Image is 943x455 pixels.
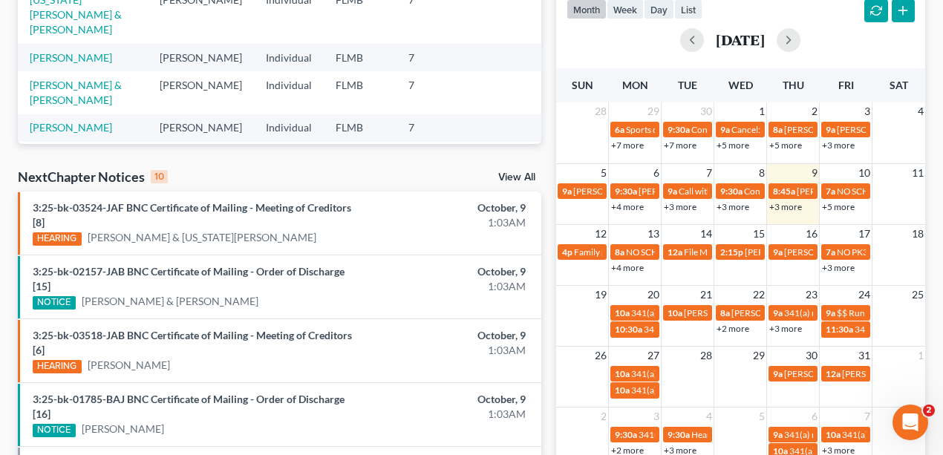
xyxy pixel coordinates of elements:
td: 3:25-bk-03330 [471,142,542,184]
span: Cancel: DC Dental Appt [PERSON_NAME] [731,124,894,135]
span: 10a [615,384,630,396]
span: 31 [857,347,872,364]
span: 27 [646,347,661,364]
div: 1:03AM [371,279,526,294]
a: 3:25-bk-03518-JAB BNC Certificate of Mailing - Meeting of Creditors [6] [33,329,352,356]
span: 15 [751,225,766,243]
span: 8a [773,124,783,135]
span: 23 [804,286,819,304]
td: [PERSON_NAME] [148,114,254,142]
span: 9:30a [615,186,637,197]
span: [PERSON_NAME] in person for 341 [797,186,935,197]
span: 12a [668,246,682,258]
span: 9a [562,186,572,197]
span: Fri [838,79,854,91]
span: 13 [646,225,661,243]
a: +4 more [611,262,644,273]
td: FLMB [324,44,397,71]
a: +5 more [717,140,749,151]
span: 341(a) meeting for [PERSON_NAME] [644,324,787,335]
span: [PERSON_NAME] JCRM training day ?? [784,246,936,258]
td: FLMB [324,71,397,114]
span: 14 [699,225,714,243]
span: 6a [615,124,624,135]
span: 341(a) meeting for [PERSON_NAME] [784,307,927,318]
div: 1:03AM [371,407,526,422]
iframe: Intercom live chat [893,405,928,440]
span: 29 [751,347,766,364]
span: 8a [615,246,624,258]
span: [PERSON_NAME] [745,246,815,258]
a: [PERSON_NAME] & [US_STATE][PERSON_NAME] [88,230,316,245]
a: View All [498,172,535,183]
span: 1 [757,102,766,120]
span: 7a [826,246,835,258]
a: 3:25-bk-02157-JAB BNC Certificate of Mailing - Order of Discharge [15] [33,265,345,292]
a: +7 more [611,140,644,151]
span: 8a [720,307,730,318]
span: 30 [804,347,819,364]
span: 26 [593,347,608,364]
span: Sun [572,79,593,91]
span: 4 [705,407,714,425]
div: HEARING [33,360,82,373]
span: 28 [593,102,608,120]
span: 8 [757,164,766,182]
td: 7 [397,44,471,71]
a: [PERSON_NAME] [30,51,112,64]
span: 10:30a [615,324,642,335]
span: [PERSON_NAME] on-site training [731,307,861,318]
span: 22 [751,286,766,304]
span: 9a [826,307,835,318]
span: 341(a) meeting for [PERSON_NAME] [631,384,774,396]
span: 10a [826,429,841,440]
div: October, 9 [371,200,526,215]
a: 3:25-bk-03524-JAF BNC Certificate of Mailing - Meeting of Creditors [8] [33,201,351,229]
td: FLMB [324,114,397,142]
span: 9a [773,307,783,318]
a: +2 more [717,323,749,334]
div: 1:03AM [371,215,526,230]
td: Individual [254,44,324,71]
a: [PERSON_NAME] & [PERSON_NAME] [30,79,122,106]
span: 6 [810,407,819,425]
a: +5 more [769,140,802,151]
span: 2 [923,405,935,416]
span: 9:30a [668,124,690,135]
span: 4 [916,102,925,120]
div: NextChapter Notices [18,168,168,186]
td: Individual [254,114,324,142]
span: 341(a) meeting for [PERSON_NAME] [631,307,774,318]
span: 10a [668,307,682,318]
span: Sat [890,79,908,91]
span: 2 [810,102,819,120]
span: Thu [783,79,804,91]
span: Family photos [574,246,629,258]
span: 6 [652,164,661,182]
span: 7 [863,407,872,425]
a: [PERSON_NAME] [88,358,170,373]
span: 10a [615,307,630,318]
span: 10a [615,368,630,379]
div: NOTICE [33,296,76,310]
td: FLMB [324,142,397,184]
span: 4p [562,246,572,258]
span: 2:15p [720,246,743,258]
a: +3 more [664,201,696,212]
a: +3 more [769,323,802,334]
span: 7a [826,186,835,197]
span: 21 [699,286,714,304]
td: Individual [254,142,324,184]
span: 9a [773,429,783,440]
span: 5 [757,407,766,425]
a: 3:25-bk-01785-BAJ BNC Certificate of Mailing - Order of Discharge [16] [33,393,345,420]
span: 9a [773,246,783,258]
span: 20 [646,286,661,304]
a: +4 more [611,201,644,212]
a: [PERSON_NAME] [30,121,112,134]
span: 341(a) meeting for [PERSON_NAME] & [PERSON_NAME] [639,429,861,440]
span: 17 [857,225,872,243]
span: 30 [699,102,714,120]
span: 11 [910,164,925,182]
span: 19 [593,286,608,304]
